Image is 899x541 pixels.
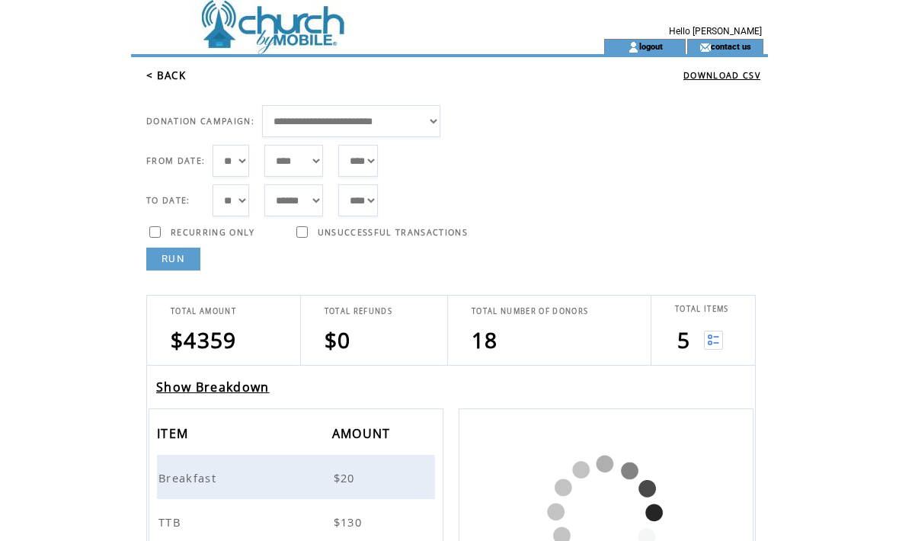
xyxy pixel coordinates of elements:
[157,428,192,437] a: ITEM
[669,26,762,37] span: Hello [PERSON_NAME]
[156,379,270,395] a: Show Breakdown
[146,195,190,206] span: TO DATE:
[146,155,205,166] span: FROM DATE:
[628,41,639,53] img: account_icon.gif
[158,514,184,530] span: TTB
[171,306,236,316] span: TOTAL AMOUNT
[171,325,237,354] span: $4359
[332,428,395,437] a: AMOUNT
[711,41,751,51] a: contact us
[146,248,200,270] a: RUN
[472,325,498,354] span: 18
[157,421,192,450] span: ITEM
[639,41,663,51] a: logout
[677,325,690,354] span: 5
[675,304,729,314] span: TOTAL ITEMS
[472,306,588,316] span: TOTAL NUMBER OF DONORS
[318,227,468,238] span: UNSUCCESSFUL TRANSACTIONS
[146,116,254,126] span: DONATION CAMPAIGN:
[332,421,395,450] span: AMOUNT
[704,331,723,350] img: View list
[158,514,184,527] a: TTB
[325,325,351,354] span: $0
[699,41,711,53] img: contact_us_icon.gif
[171,227,255,238] span: RECURRING ONLY
[158,470,220,485] span: Breakfast
[146,69,186,82] a: < BACK
[334,514,366,530] span: $130
[334,470,359,485] span: $20
[325,306,392,316] span: TOTAL REFUNDS
[158,469,220,483] a: Breakfast
[683,70,760,81] a: DOWNLOAD CSV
